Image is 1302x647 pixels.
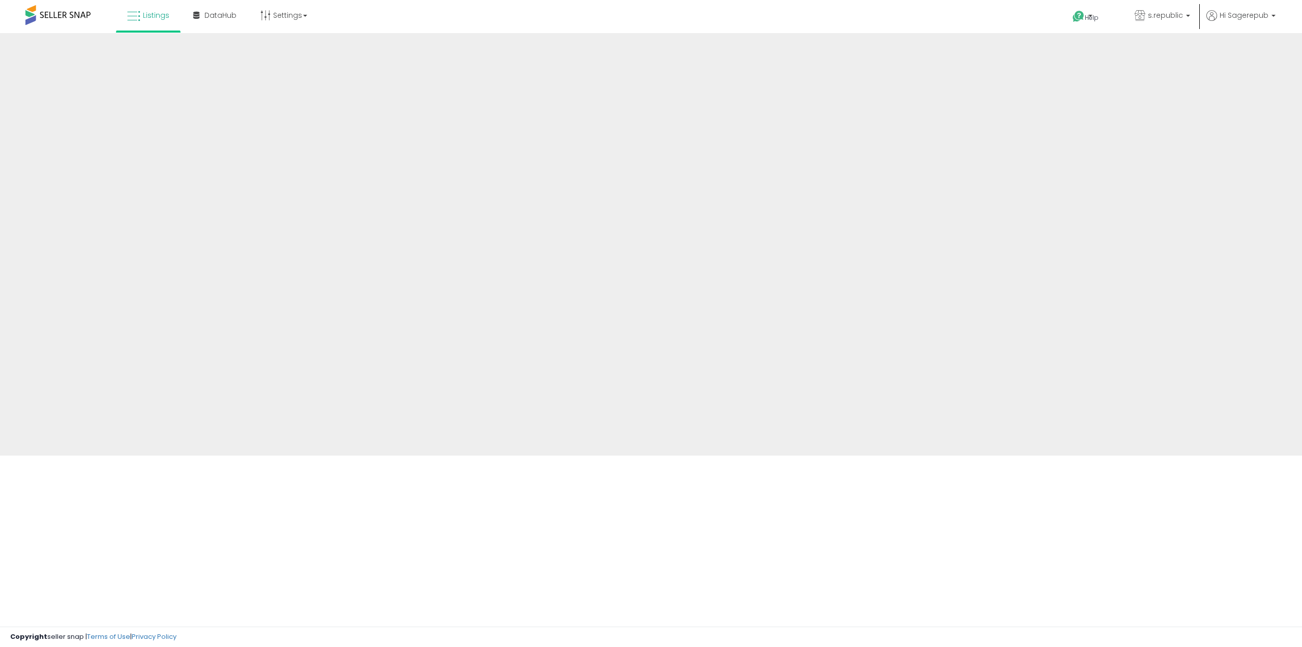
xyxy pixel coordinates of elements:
span: Help [1085,13,1099,22]
a: Help [1064,3,1118,33]
span: Hi Sagerepub [1220,10,1268,20]
span: DataHub [204,10,236,20]
span: s.republic [1148,10,1183,20]
i: Get Help [1072,10,1085,23]
span: Listings [143,10,169,20]
a: Hi Sagerepub [1206,10,1276,33]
